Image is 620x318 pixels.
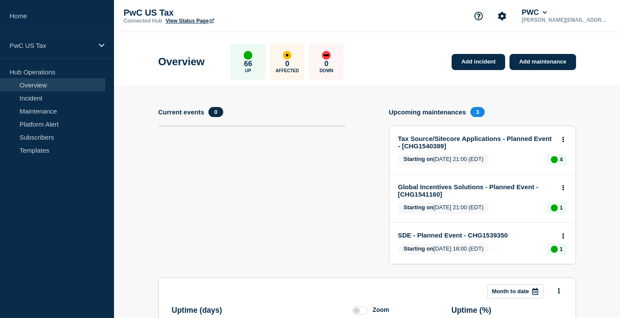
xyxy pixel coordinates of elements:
[404,156,434,162] span: Starting on
[244,60,252,68] p: 66
[398,202,489,214] span: [DATE] 21:00 (EDT)
[470,107,485,117] span: 3
[10,42,93,49] p: PwC US Tax
[492,288,529,295] p: Month to date
[389,108,466,116] h4: Upcoming maintenances
[551,246,558,253] div: up
[124,18,162,24] p: Connected Hub
[398,183,555,198] a: Global Incentives Solutions - Planned Event - [CHG1541160]
[158,108,204,116] h4: Current events
[487,285,543,298] button: Month to date
[283,51,292,60] div: affected
[551,204,558,211] div: up
[520,17,610,23] p: [PERSON_NAME][EMAIL_ADDRESS][PERSON_NAME][DOMAIN_NAME]
[560,204,563,211] p: 1
[319,68,333,73] p: Down
[398,154,489,165] span: [DATE] 21:00 (EDT)
[452,54,505,70] a: Add incident
[244,51,252,60] div: up
[398,135,555,150] a: Tax Source/Sitecore Applications - Planned Event - [CHG1540389]
[172,306,222,315] h3: Uptime ( days )
[245,68,251,73] p: Up
[404,204,434,211] span: Starting on
[469,7,488,25] button: Support
[398,231,555,239] a: SDE - Planned Event - CHG1539350
[493,7,511,25] button: Account settings
[325,60,328,68] p: 0
[322,51,331,60] div: down
[276,68,299,73] p: Affected
[404,245,434,252] span: Starting on
[285,60,289,68] p: 0
[509,54,576,70] a: Add maintenance
[124,8,298,18] p: PwC US Tax
[520,8,549,17] button: PWC
[452,306,492,315] h3: Uptime ( % )
[372,306,389,313] div: Zoom
[398,244,489,255] span: [DATE] 18:00 (EDT)
[158,56,205,68] h1: Overview
[560,156,563,163] p: 4
[551,156,558,163] div: up
[208,107,223,117] span: 0
[560,246,563,252] p: 1
[166,18,214,24] a: View Status Page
